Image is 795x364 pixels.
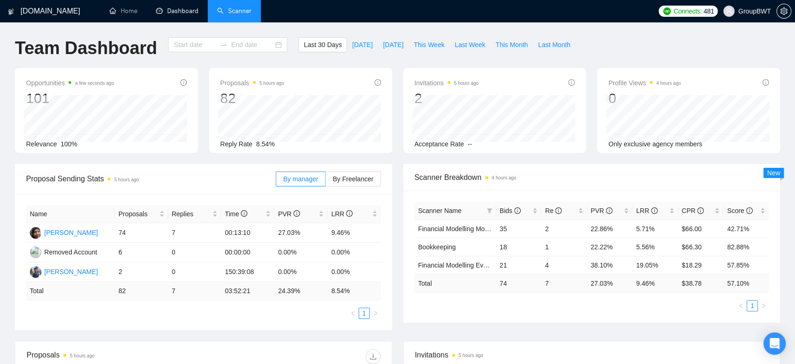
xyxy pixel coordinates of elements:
span: Last Month [538,40,570,50]
span: info-circle [180,79,187,86]
span: dashboard [156,7,163,14]
span: swap-right [220,41,227,48]
span: info-circle [346,210,353,217]
time: 5 hours ago [70,353,95,358]
td: 35 [496,220,542,238]
button: Last 30 Days [299,37,347,52]
td: 74 [115,223,168,243]
td: 38.10% [587,256,632,274]
td: 6 [115,243,168,262]
td: 9.46% [327,223,381,243]
a: 1 [747,301,757,311]
span: This Week [414,40,444,50]
span: By manager [283,175,318,183]
span: PVR [278,210,300,218]
td: 5.56% [632,238,678,256]
td: 22.86% [587,220,632,238]
td: 42.71% [723,220,769,238]
span: download [366,353,380,360]
div: 82 [220,89,284,107]
time: 5 hours ago [114,177,139,182]
span: Reply Rate [220,140,252,148]
span: info-circle [697,207,704,214]
td: 7 [168,282,221,300]
button: left [347,308,359,319]
span: 100% [61,140,77,148]
td: 22.22% [587,238,632,256]
span: [DATE] [352,40,373,50]
img: RA [31,247,42,258]
span: CPR [682,207,704,214]
span: Dashboard [167,7,198,15]
span: Score [727,207,752,214]
li: Previous Page [347,308,359,319]
span: user [726,8,732,14]
span: LRR [331,210,353,218]
td: 00:00:00 [221,243,274,262]
span: to [220,41,227,48]
span: info-circle [514,207,521,214]
button: This Week [408,37,449,52]
td: 18 [496,238,542,256]
span: left [350,310,356,316]
span: Re [545,207,562,214]
th: Proposals [115,205,168,223]
span: Replies [172,209,211,219]
span: Scanner Name [418,207,462,214]
th: Name [26,205,115,223]
li: Next Page [370,308,381,319]
a: homeHome [109,7,137,15]
time: 4 hours ago [492,175,516,180]
a: searchScanner [217,7,251,15]
button: right [370,308,381,319]
span: info-circle [568,79,575,86]
div: 101 [26,89,114,107]
span: info-circle [241,210,247,217]
td: 19.05% [632,256,678,274]
button: left [735,300,747,311]
span: right [761,303,766,309]
span: Relevance [26,140,57,148]
span: Financial Modelling Morning [418,225,499,233]
span: Last Week [455,40,485,50]
button: right [758,300,769,311]
td: 24.39 % [274,282,327,300]
span: left [738,303,744,309]
span: Time [225,210,247,218]
span: -- [468,140,472,148]
td: 00:13:10 [221,223,274,243]
span: This Month [496,40,528,50]
td: 0.00% [274,262,327,282]
span: New [767,169,780,177]
td: 82.88% [723,238,769,256]
span: Profile Views [608,77,681,89]
button: This Month [490,37,533,52]
li: Previous Page [735,300,747,311]
a: 1 [359,308,369,318]
button: Last Month [533,37,575,52]
div: 2 [414,89,479,107]
td: 8.54 % [327,282,381,300]
td: 2 [541,220,587,238]
td: 9.46 % [632,274,678,292]
td: 0.00% [327,243,381,262]
button: setting [776,4,791,19]
img: LL [30,227,41,239]
span: Scanner Breakdown [414,172,769,183]
img: DB [30,266,41,278]
a: DB[PERSON_NAME] [30,268,98,275]
td: 2 [115,262,168,282]
td: 57.85% [723,256,769,274]
span: Opportunities [26,77,114,89]
button: [DATE] [378,37,408,52]
div: Open Intercom Messenger [763,332,786,355]
button: [DATE] [347,37,378,52]
span: Only exclusive agency members [608,140,702,148]
div: 0 [608,89,681,107]
td: Total [414,274,496,292]
div: Proposals [27,349,204,364]
td: 7 [541,274,587,292]
a: LL[PERSON_NAME] [30,228,98,236]
li: 1 [359,308,370,319]
img: logo [8,4,14,19]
